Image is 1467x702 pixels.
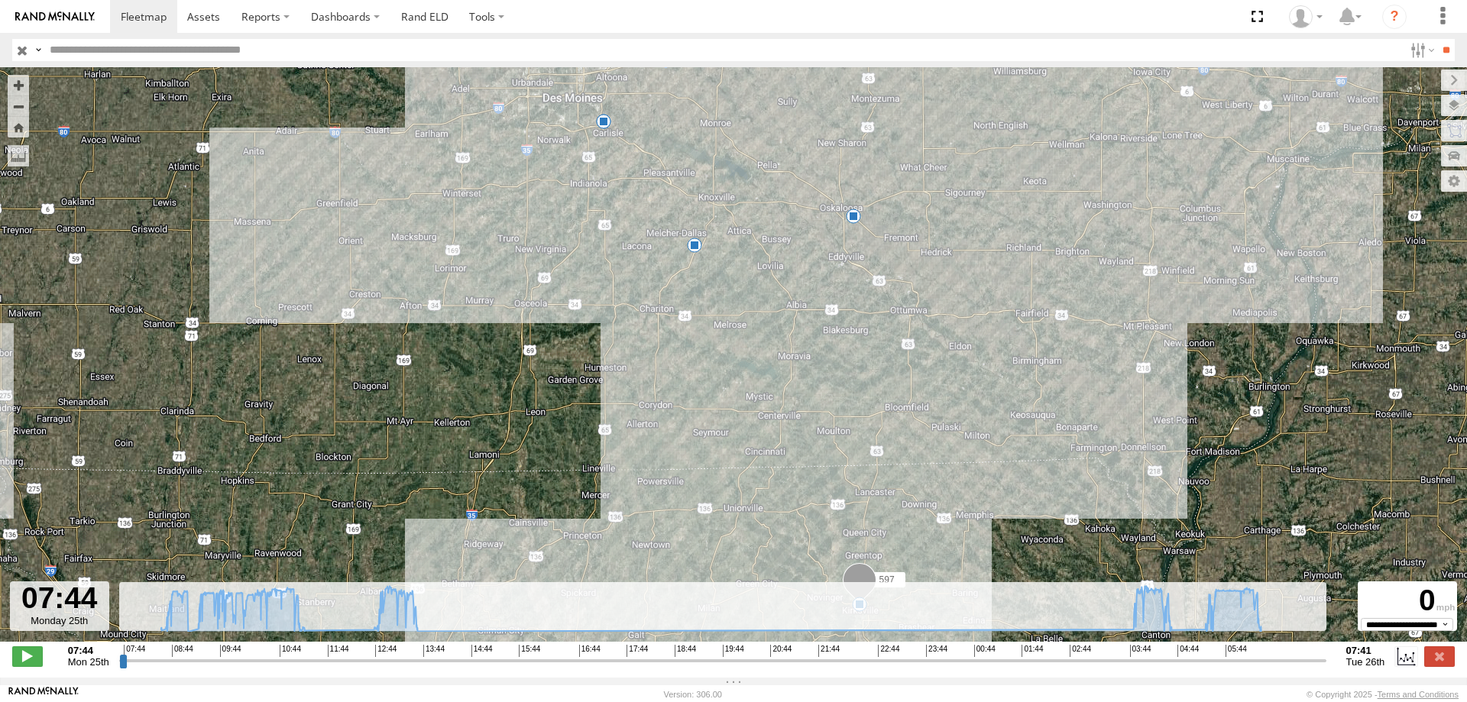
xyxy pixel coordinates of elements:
[280,645,301,657] span: 10:44
[32,39,44,61] label: Search Query
[8,687,79,702] a: Visit our Website
[879,574,895,585] span: 597
[627,645,648,657] span: 17:44
[878,645,899,657] span: 22:44
[974,645,996,657] span: 00:44
[1441,170,1467,192] label: Map Settings
[124,645,145,657] span: 07:44
[1360,584,1455,618] div: 0
[471,645,493,657] span: 14:44
[1177,645,1199,657] span: 04:44
[68,656,109,668] span: Mon 25th Aug 2025
[1382,5,1407,29] i: ?
[12,646,43,666] label: Play/Stop
[1284,5,1328,28] div: Chase Tanke
[8,117,29,137] button: Zoom Home
[423,645,445,657] span: 13:44
[68,645,109,656] strong: 07:44
[818,645,840,657] span: 21:44
[1226,645,1247,657] span: 05:44
[519,645,540,657] span: 15:44
[15,11,95,22] img: rand-logo.svg
[8,95,29,117] button: Zoom out
[1346,645,1385,656] strong: 07:41
[328,645,349,657] span: 11:44
[664,690,722,699] div: Version: 306.00
[579,645,601,657] span: 16:44
[8,75,29,95] button: Zoom in
[675,645,696,657] span: 18:44
[220,645,241,657] span: 09:44
[926,645,947,657] span: 23:44
[375,645,397,657] span: 12:44
[1378,690,1459,699] a: Terms and Conditions
[1404,39,1437,61] label: Search Filter Options
[1307,690,1459,699] div: © Copyright 2025 -
[723,645,744,657] span: 19:44
[1346,656,1385,668] span: Tue 26th Aug 2025
[1022,645,1043,657] span: 01:44
[1130,645,1151,657] span: 03:44
[770,645,792,657] span: 20:44
[8,145,29,167] label: Measure
[1070,645,1091,657] span: 02:44
[1424,646,1455,666] label: Close
[172,645,193,657] span: 08:44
